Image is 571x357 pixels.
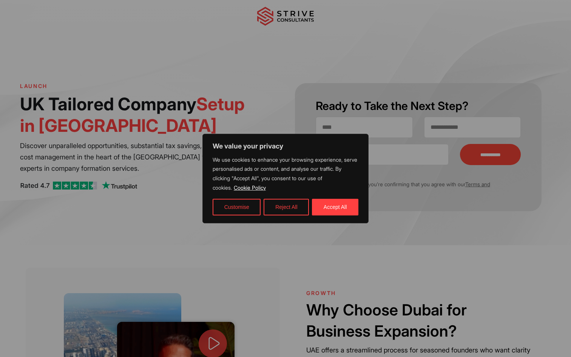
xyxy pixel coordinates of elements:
[213,142,358,151] p: We value your privacy
[233,184,266,191] a: Cookie Policy
[202,134,369,224] div: We value your privacy
[264,199,309,215] button: Reject All
[213,199,261,215] button: Customise
[312,199,358,215] button: Accept All
[213,155,358,193] p: We use cookies to enhance your browsing experience, serve personalised ads or content, and analys...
